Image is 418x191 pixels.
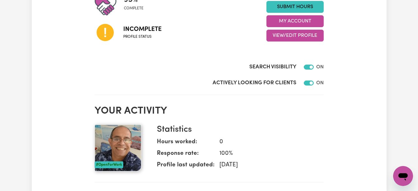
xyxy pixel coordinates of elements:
[95,161,123,168] div: #OpenForWork
[123,25,162,34] span: Incomplete
[123,34,162,40] span: Profile status
[95,105,324,117] h2: Your activity
[95,125,141,171] img: Your profile picture
[157,138,214,149] dt: Hours worked:
[157,161,214,172] dt: Profile last updated:
[266,30,324,42] button: View/Edit Profile
[214,161,319,170] dd: [DATE]
[316,81,324,86] span: ON
[316,65,324,70] span: ON
[213,79,296,87] label: Actively Looking for Clients
[266,15,324,27] button: My Account
[214,138,319,147] dd: 0
[393,166,413,186] iframe: Button to launch messaging window
[157,125,319,135] h3: Statistics
[214,149,319,158] dd: 100 %
[124,6,143,11] span: complete
[157,149,214,161] dt: Response rate:
[266,1,324,13] a: Submit Hours
[249,63,296,71] label: Search Visibility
